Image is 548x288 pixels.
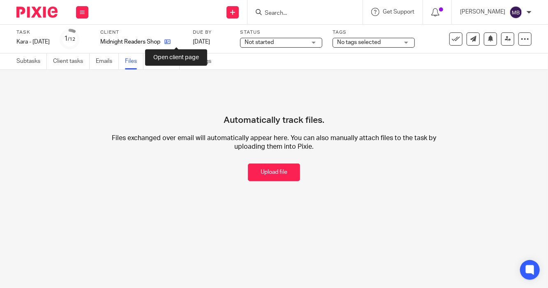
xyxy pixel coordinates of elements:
p: Files exchanged over email will automatically appear here. You can also manually attach files to ... [102,134,446,152]
div: Kara - July 2025 [16,38,50,46]
div: Kara - [DATE] [16,38,50,46]
a: Audit logs [186,53,217,69]
a: Files [125,53,143,69]
p: [PERSON_NAME] [460,8,505,16]
label: Task [16,29,50,36]
h4: Automatically track files. [224,86,324,126]
button: Upload file [248,164,300,181]
a: Subtasks [16,53,47,69]
label: Due by [193,29,230,36]
label: Status [240,29,322,36]
label: Tags [333,29,415,36]
a: Emails [96,53,119,69]
a: Client tasks [53,53,90,69]
a: Notes (0) [150,53,180,69]
img: Pixie [16,7,58,18]
input: Search [264,10,338,17]
small: /12 [68,37,76,41]
div: 1 [65,34,76,44]
span: [DATE] [193,39,210,45]
p: Midnight Readers Shop [100,38,160,46]
label: Client [100,29,183,36]
span: Not started [245,39,274,45]
span: Get Support [383,9,414,15]
img: svg%3E [509,6,523,19]
span: No tags selected [337,39,381,45]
